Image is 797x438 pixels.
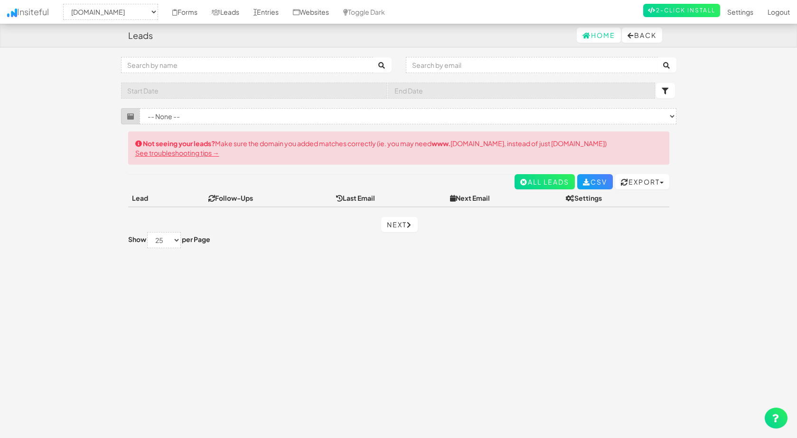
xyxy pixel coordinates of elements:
th: Next Email [446,189,563,207]
th: Lead [128,189,186,207]
a: Next [381,217,418,232]
button: Export [615,174,669,189]
th: Follow-Ups [205,189,332,207]
th: Settings [562,189,669,207]
input: Search by name [121,57,373,73]
input: Start Date [121,83,388,99]
button: Back [622,28,662,43]
a: 2-Click Install [643,4,720,17]
label: per Page [182,234,210,244]
div: Make sure the domain you added matches correctly (ie. you may need [DOMAIN_NAME], instead of just... [128,131,669,165]
input: End Date [388,83,655,99]
strong: www. [431,139,450,148]
th: Last Email [332,189,446,207]
h4: Leads [128,31,153,40]
a: CSV [577,174,613,189]
label: Show [128,234,146,244]
strong: Not seeing your leads? [143,139,215,148]
img: icon.png [7,9,17,17]
input: Search by email [406,57,658,73]
a: See troubleshooting tips → [135,149,219,157]
a: All Leads [515,174,575,189]
a: Home [577,28,621,43]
